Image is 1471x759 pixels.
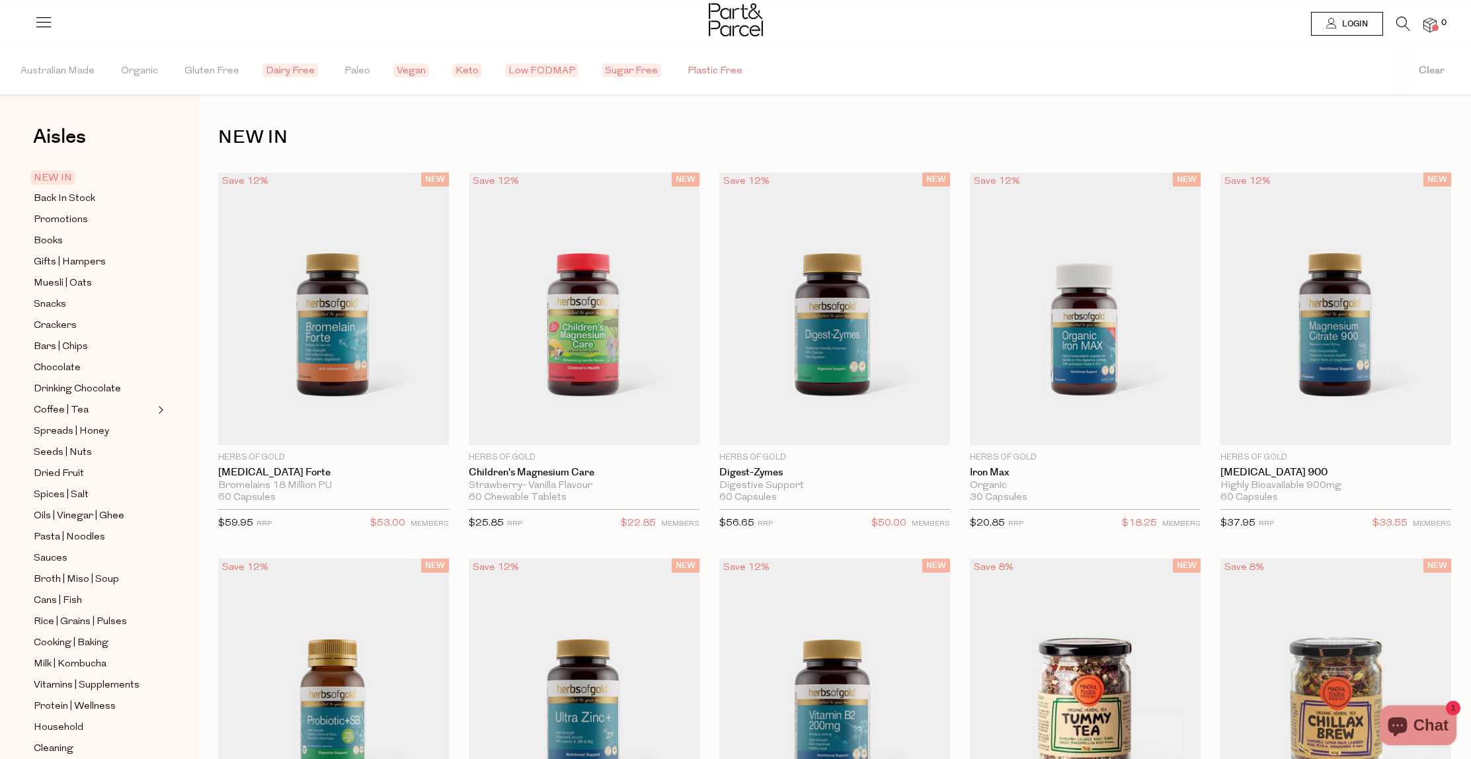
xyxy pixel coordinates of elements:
span: 0 [1438,17,1450,29]
span: Paleo [344,48,370,95]
span: Keto [452,63,482,77]
small: MEMBERS [411,520,449,528]
span: Drinking Chocolate [34,381,121,397]
span: 60 Capsules [1220,492,1278,504]
span: Sugar Free [602,63,661,77]
span: NEW [421,559,449,573]
a: Crackers [34,317,154,334]
span: $18.25 [1122,515,1157,532]
a: Bars | Chips [34,339,154,355]
a: Iron Max [970,467,1201,479]
div: Bromelains 18 Million PU [218,480,449,492]
a: Muesli | Oats [34,275,154,292]
span: Sauces [34,551,67,567]
p: Herbs of Gold [970,452,1201,463]
span: Spices | Salt [34,487,89,503]
span: Organic [121,48,158,95]
div: Save 12% [970,173,1024,190]
span: Low FODMAP [505,63,578,77]
div: Strawberry- Vanilla Flavour [469,480,699,492]
small: RRP [507,520,522,528]
img: Part&Parcel [709,3,763,36]
span: Muesli | Oats [34,276,92,292]
span: Back In Stock [34,191,95,207]
div: Save 12% [1220,173,1275,190]
span: Spreads | Honey [34,424,109,440]
img: Bromelain Forte [218,173,449,445]
small: MEMBERS [661,520,699,528]
a: Aisles [33,127,86,160]
small: RRP [257,520,272,528]
a: Cooking | Baking [34,635,154,651]
a: Rice | Grains | Pulses [34,614,154,630]
span: 60 Capsules [218,492,276,504]
div: Save 8% [970,559,1017,577]
span: NEW [672,173,699,186]
span: Seeds | Nuts [34,445,92,461]
a: [MEDICAL_DATA] Forte [218,467,449,479]
span: NEW [1423,173,1451,186]
a: Broth | Miso | Soup [34,571,154,588]
img: Iron Max [970,173,1201,445]
a: [MEDICAL_DATA] 900 [1220,467,1451,479]
span: Bars | Chips [34,339,88,355]
div: Digestive Support [719,480,950,492]
a: Cleaning [34,740,154,757]
span: 60 Chewable Tablets [469,492,567,504]
span: Dairy Free [262,63,318,77]
div: Save 12% [218,559,272,577]
a: Spreads | Honey [34,423,154,440]
p: Herbs of Gold [218,452,449,463]
span: $22.85 [621,515,656,532]
span: Promotions [34,212,88,228]
span: 60 Capsules [719,492,777,504]
small: MEMBERS [1413,520,1451,528]
span: NEW [672,559,699,573]
img: Digest-Zymes [719,173,950,445]
a: Children's Magnesium Care [469,467,699,479]
span: $33.55 [1372,515,1408,532]
p: Herbs of Gold [1220,452,1451,463]
a: Login [1311,12,1383,36]
span: $53.00 [370,515,405,532]
a: Pasta | Noodles [34,529,154,545]
div: Highly Bioavailable 900mg [1220,480,1451,492]
img: Children's Magnesium Care [469,173,699,445]
small: RRP [1008,520,1023,528]
h1: NEW IN [218,122,1451,153]
a: Digest-Zymes [719,467,950,479]
span: Australian Made [20,48,95,95]
small: RRP [1259,520,1274,528]
small: MEMBERS [912,520,950,528]
a: Chocolate [34,360,154,376]
span: Gluten Free [184,48,239,95]
a: Back In Stock [34,190,154,207]
inbox-online-store-chat: Shopify online store chat [1376,705,1460,748]
a: Milk | Kombucha [34,656,154,672]
span: Login [1339,19,1368,30]
button: Clear filter by Filter [1392,48,1471,95]
button: Expand/Collapse Coffee | Tea [155,402,164,418]
a: Snacks [34,296,154,313]
span: $59.95 [218,518,253,528]
span: Rice | Grains | Pulses [34,614,127,630]
span: Dried Fruit [34,466,84,482]
a: Sauces [34,550,154,567]
span: NEW [1173,559,1201,573]
span: NEW [421,173,449,186]
a: Oils | Vinegar | Ghee [34,508,154,524]
a: NEW IN [34,170,154,186]
span: Chocolate [34,360,81,376]
small: MEMBERS [1162,520,1201,528]
span: Books [34,233,63,249]
span: Oils | Vinegar | Ghee [34,508,124,524]
img: Magnesium Citrate 900 [1220,173,1451,445]
span: Milk | Kombucha [34,657,106,672]
span: Cans | Fish [34,593,82,609]
span: $56.65 [719,518,754,528]
span: NEW IN [30,171,75,184]
a: 0 [1423,18,1437,32]
div: Save 12% [719,559,774,577]
div: Save 12% [218,173,272,190]
div: Save 12% [719,173,774,190]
